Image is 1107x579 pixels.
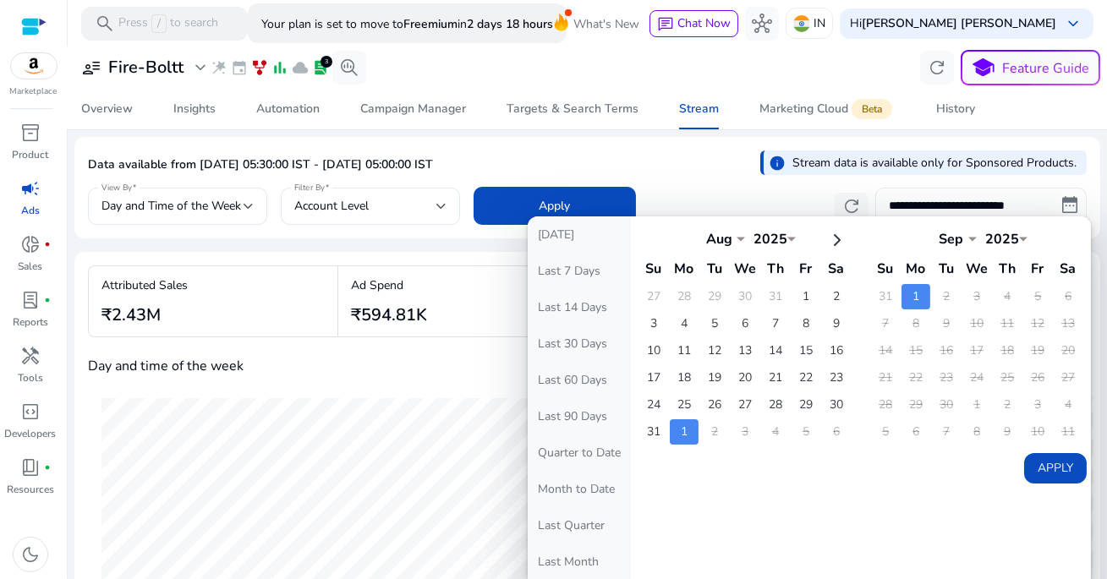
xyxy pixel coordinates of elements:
[920,51,954,85] button: refresh
[403,16,458,32] b: Freemium
[81,103,133,115] div: Overview
[769,155,786,172] span: info
[11,53,57,79] img: amazon.svg
[745,230,796,249] div: 2025
[101,276,188,294] p: Attributed Sales
[528,253,631,289] button: Last 7 Days
[20,234,41,254] span: donut_small
[573,9,639,39] span: What's New
[862,15,1056,31] b: [PERSON_NAME] [PERSON_NAME]
[88,156,433,173] p: Data available from [DATE] 05:30:00 IST - [DATE] 05:00:00 IST
[294,182,326,194] mat-label: Filter By
[7,482,54,497] p: Resources
[507,103,638,115] div: Targets & Search Terms
[474,187,636,225] button: Apply
[20,178,41,199] span: campaign
[118,14,218,33] p: Press to search
[190,57,211,78] span: expand_more
[13,147,49,162] p: Product
[351,276,427,294] p: Ad Spend
[101,305,188,325] h3: ₹2.43M
[528,471,631,507] button: Month to Date
[256,103,320,115] div: Automation
[20,290,41,310] span: lab_profile
[649,10,738,37] button: chatChat Now
[321,56,332,68] div: 3
[18,370,43,385] p: Tools
[850,18,1056,30] p: Hi
[1063,14,1083,34] span: keyboard_arrow_down
[467,16,553,32] b: 2 days 18 hours
[211,59,227,76] span: wand_stars
[793,15,810,32] img: in.svg
[528,398,631,434] button: Last 90 Days
[528,434,631,471] button: Quarter to Date
[20,346,41,366] span: handyman
[10,85,58,98] p: Marketplace
[5,426,57,441] p: Developers
[852,99,892,119] span: Beta
[927,57,947,78] span: refresh
[528,325,631,362] button: Last 30 Days
[936,103,975,115] div: History
[759,102,896,116] div: Marketing Cloud
[101,198,241,214] span: Day and Time of the Week
[81,57,101,78] span: user_attributes
[44,297,51,303] span: fiber_manual_record
[20,123,41,143] span: inventory_2
[528,507,631,543] button: Last Quarter
[251,59,268,76] span: family_history
[20,457,41,478] span: book_4
[20,401,41,422] span: code_blocks
[13,314,48,330] p: Reports
[339,57,359,78] span: search_insights
[173,103,216,115] div: Insights
[694,230,745,249] div: Aug
[44,464,51,471] span: fiber_manual_record
[88,358,244,374] h4: Day and time of the week
[961,50,1100,85] button: schoolFeature Guide
[360,103,466,115] div: Campaign Manager
[528,289,631,325] button: Last 14 Days
[261,9,553,39] p: Your plan is set to move to in
[292,59,309,76] span: cloud
[679,103,719,115] div: Stream
[108,57,184,78] h3: Fire-Boltt
[19,259,43,274] p: Sales
[528,216,631,253] button: [DATE]
[835,193,869,220] button: refresh
[841,196,862,216] span: refresh
[44,241,51,248] span: fiber_manual_record
[677,15,731,31] span: Chat Now
[351,305,427,325] h3: ₹594.81K
[1024,453,1087,483] button: Apply
[231,59,248,76] span: event
[926,230,977,249] div: Sep
[977,230,1028,249] div: 2025
[814,8,825,38] p: IN
[312,59,329,76] span: lab_profile
[332,51,366,85] button: search_insights
[972,56,996,80] span: school
[294,198,369,214] span: Account Level
[540,197,571,215] span: Apply
[792,154,1077,172] p: Stream data is available only for Sponsored Products.
[21,203,40,218] p: Ads
[745,7,779,41] button: hub
[151,14,167,33] span: /
[95,14,115,34] span: search
[752,14,772,34] span: hub
[271,59,288,76] span: bar_chart
[528,362,631,398] button: Last 60 Days
[20,544,41,565] span: dark_mode
[657,16,674,33] span: chat
[1003,58,1090,79] p: Feature Guide
[101,182,133,194] mat-label: View By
